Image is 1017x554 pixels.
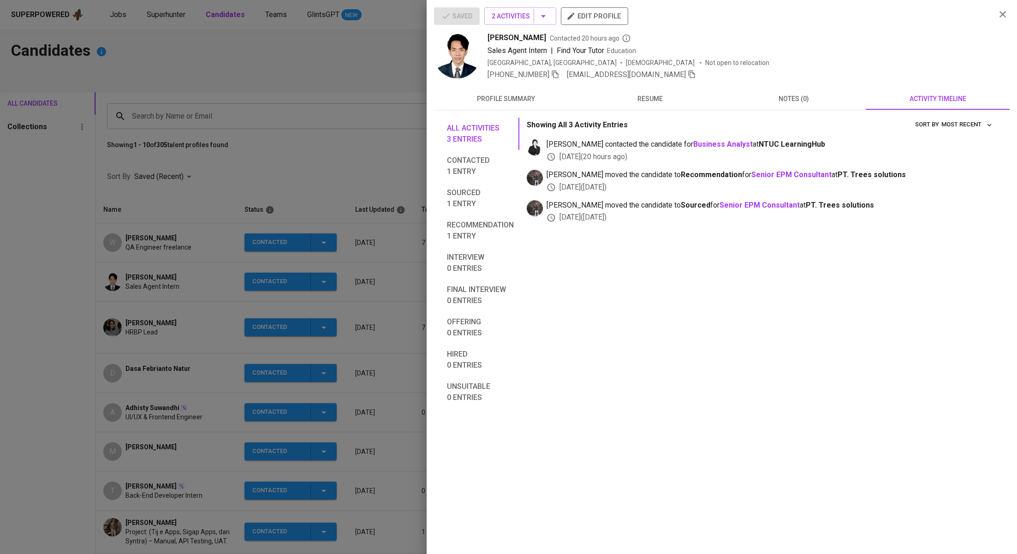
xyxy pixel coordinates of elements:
[447,316,514,339] span: Offering 0 entries
[838,170,906,179] span: PT. Trees solutions
[681,201,710,209] b: Sourced
[547,212,995,223] div: [DATE] ( [DATE] )
[622,34,631,43] svg: By Batam recruiter
[561,7,628,25] button: edit profile
[547,182,995,193] div: [DATE] ( [DATE] )
[557,46,604,55] span: Find Your Tutor
[488,58,617,67] div: [GEOGRAPHIC_DATA], [GEOGRAPHIC_DATA]
[488,70,549,79] span: [PHONE_NUMBER]
[447,381,514,403] span: Unsuitable 0 entries
[527,119,628,131] p: Showing All 3 Activity Entries
[488,46,547,55] span: Sales Agent Intern
[527,139,543,155] img: medwi@glints.com
[447,252,514,274] span: Interview 0 entries
[607,47,636,54] span: Education
[915,121,939,128] span: sort by
[440,93,572,105] span: profile summary
[484,7,556,25] button: 2 Activities
[567,70,686,79] span: [EMAIL_ADDRESS][DOMAIN_NAME]
[547,139,995,150] span: [PERSON_NAME] contacted the candidate for at
[626,58,696,67] span: [DEMOGRAPHIC_DATA]
[561,12,628,19] a: edit profile
[939,118,995,132] button: sort by
[547,200,995,211] span: [PERSON_NAME] moved the candidate to for at
[751,170,832,179] a: Senior EPM Consultant
[693,140,753,149] a: Business Analyst
[720,201,800,209] a: Senior EPM Consultant
[806,201,874,209] span: PT. Trees solutions
[871,93,1004,105] span: activity timeline
[941,119,993,130] span: Most Recent
[527,170,543,186] img: adrian.ray@glints.com
[488,32,546,43] span: [PERSON_NAME]
[492,11,549,22] span: 2 Activities
[583,93,716,105] span: resume
[447,220,514,242] span: Recommendation 1 entry
[527,200,543,216] img: adrian.ray@glints.com
[681,170,742,179] b: Recommendation
[759,140,825,149] span: NTUC LearningHub
[727,93,860,105] span: notes (0)
[705,58,769,67] p: Not open to relocation
[568,10,621,22] span: edit profile
[447,155,514,177] span: Contacted 1 entry
[447,123,514,145] span: All activities 3 entries
[447,187,514,209] span: Sourced 1 entry
[551,45,553,56] span: |
[447,349,514,371] span: Hired 0 entries
[434,32,480,78] img: 92c474f3dabf8c060ad32a46d1805bed.jpeg
[547,170,995,180] span: [PERSON_NAME] moved the candidate to for at
[550,34,631,43] span: Contacted 20 hours ago
[447,284,514,306] span: Final interview 0 entries
[547,152,995,162] div: [DATE] ( 20 hours ago )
